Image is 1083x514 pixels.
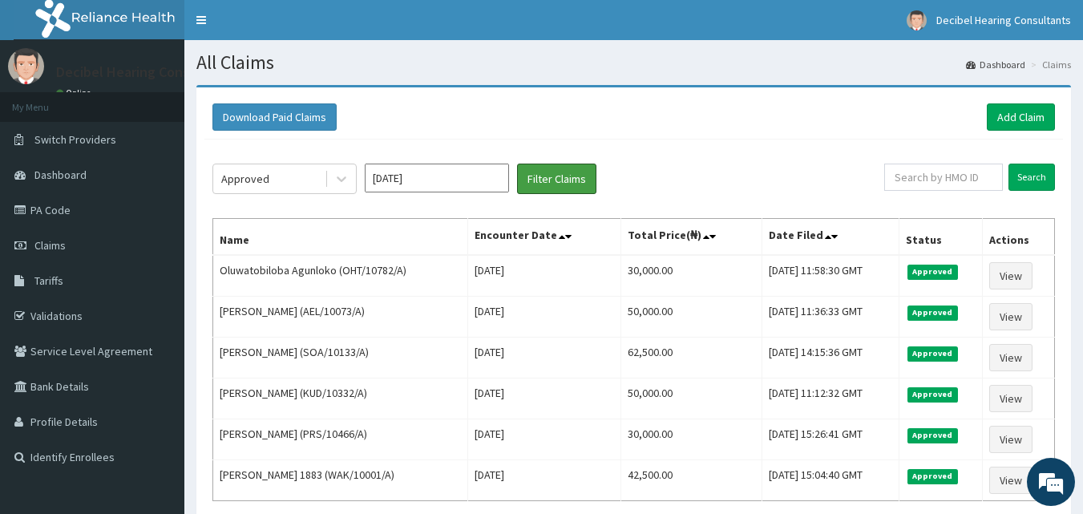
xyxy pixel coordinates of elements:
[93,155,221,317] span: We're online!
[966,58,1025,71] a: Dashboard
[762,378,899,419] td: [DATE] 11:12:32 GMT
[762,297,899,338] td: [DATE] 11:36:33 GMT
[196,52,1071,73] h1: All Claims
[620,460,762,501] td: 42,500.00
[620,219,762,256] th: Total Price(₦)
[620,338,762,378] td: 62,500.00
[989,385,1032,412] a: View
[620,255,762,297] td: 30,000.00
[467,378,620,419] td: [DATE]
[517,164,596,194] button: Filter Claims
[907,306,958,320] span: Approved
[762,338,899,378] td: [DATE] 14:15:36 GMT
[30,80,65,120] img: d_794563401_company_1708531726252_794563401
[989,344,1032,371] a: View
[56,65,235,79] p: Decibel Hearing Consultants
[213,419,468,460] td: [PERSON_NAME] (PRS/10466/A)
[365,164,509,192] input: Select Month and Year
[620,297,762,338] td: 50,000.00
[213,460,468,501] td: [PERSON_NAME] 1883 (WAK/10001/A)
[467,219,620,256] th: Encounter Date
[899,219,982,256] th: Status
[8,48,44,84] img: User Image
[83,90,269,111] div: Chat with us now
[213,255,468,297] td: Oluwatobiloba Agunloko (OHT/10782/A)
[1008,164,1055,191] input: Search
[907,346,958,361] span: Approved
[989,262,1032,289] a: View
[213,378,468,419] td: [PERSON_NAME] (KUD/10332/A)
[34,238,66,253] span: Claims
[467,297,620,338] td: [DATE]
[762,219,899,256] th: Date Filed
[213,297,468,338] td: [PERSON_NAME] (AEL/10073/A)
[907,265,958,279] span: Approved
[620,378,762,419] td: 50,000.00
[762,419,899,460] td: [DATE] 15:26:41 GMT
[56,87,95,99] a: Online
[467,255,620,297] td: [DATE]
[989,426,1032,453] a: View
[884,164,1003,191] input: Search by HMO ID
[467,338,620,378] td: [DATE]
[982,219,1054,256] th: Actions
[987,103,1055,131] a: Add Claim
[907,469,958,484] span: Approved
[907,387,958,402] span: Approved
[936,13,1071,27] span: Decibel Hearing Consultants
[989,467,1032,494] a: View
[34,273,63,288] span: Tariffs
[989,303,1032,330] a: View
[212,103,337,131] button: Download Paid Claims
[907,10,927,30] img: User Image
[213,338,468,378] td: [PERSON_NAME] (SOA/10133/A)
[8,343,305,399] textarea: Type your message and hit 'Enter'
[762,460,899,501] td: [DATE] 15:04:40 GMT
[907,428,958,443] span: Approved
[34,132,116,147] span: Switch Providers
[620,419,762,460] td: 30,000.00
[467,419,620,460] td: [DATE]
[213,219,468,256] th: Name
[762,255,899,297] td: [DATE] 11:58:30 GMT
[34,168,87,182] span: Dashboard
[221,171,269,187] div: Approved
[467,460,620,501] td: [DATE]
[1027,58,1071,71] li: Claims
[263,8,301,47] div: Minimize live chat window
